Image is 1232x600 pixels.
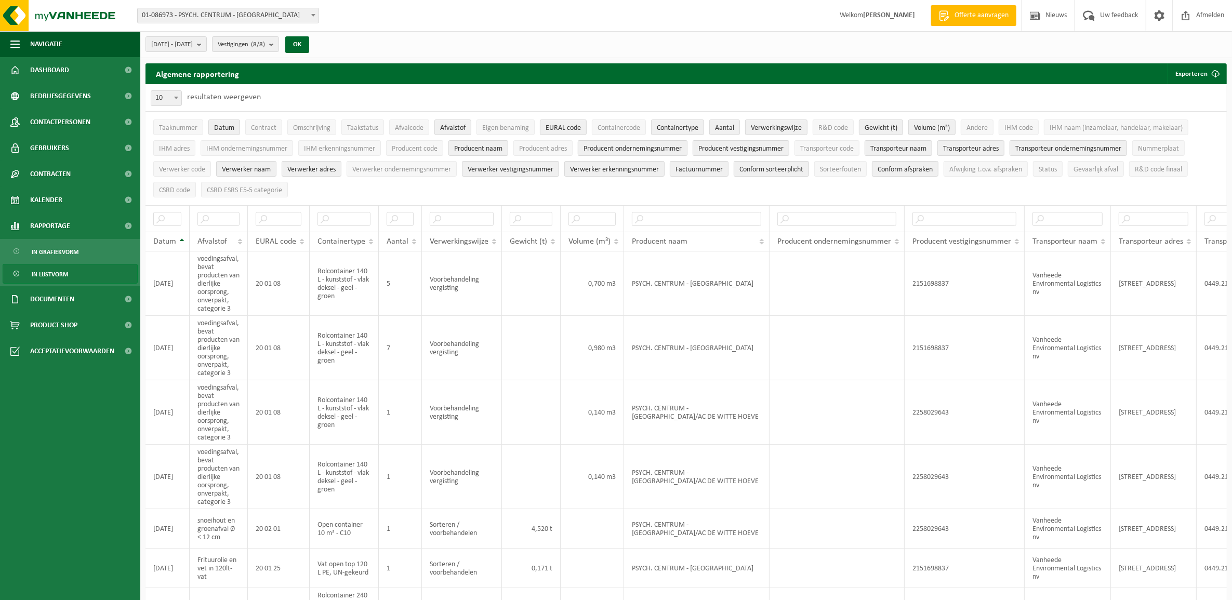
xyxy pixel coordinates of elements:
[30,286,74,312] span: Documenten
[709,119,740,135] button: AantalAantal: Activate to sort
[859,119,903,135] button: Gewicht (t)Gewicht (t): Activate to sort
[914,124,950,132] span: Volume (m³)
[386,140,443,156] button: Producent codeProducent code: Activate to sort
[310,380,379,445] td: Rolcontainer 140 L - kunststof - vlak deksel - geel - groen
[905,509,1025,549] td: 2258029643
[693,140,789,156] button: Producent vestigingsnummerProducent vestigingsnummer: Activate to sort
[813,119,854,135] button: R&D codeR&amp;D code: Activate to sort
[159,186,190,194] span: CSRD code
[3,242,138,261] a: In grafiekvorm
[248,549,310,588] td: 20 01 25
[863,11,915,19] strong: [PERSON_NAME]
[1039,166,1057,174] span: Status
[285,36,309,53] button: OK
[159,145,190,153] span: IHM adres
[310,549,379,588] td: Vat open top 120 L PE, UN-gekeurd
[190,509,248,549] td: snoeihout en groenafval Ø < 12 cm
[422,251,502,316] td: Voorbehandeling vergisting
[190,316,248,380] td: voedingsafval, bevat producten van dierlijke oorsprong, onverpakt, categorie 3
[519,145,567,153] span: Producent adres
[379,509,422,549] td: 1
[201,140,293,156] button: IHM ondernemingsnummerIHM ondernemingsnummer: Activate to sort
[1119,237,1183,246] span: Transporteur adres
[1129,161,1188,177] button: R&D code finaalR&amp;D code finaal: Activate to sort
[151,90,182,106] span: 10
[943,145,999,153] span: Transporteur adres
[734,161,809,177] button: Conform sorteerplicht : Activate to sort
[208,119,240,135] button: DatumDatum: Activate to remove sorting
[145,445,190,509] td: [DATE]
[422,445,502,509] td: Voorbehandeling vergisting
[800,145,854,153] span: Transporteur code
[379,445,422,509] td: 1
[30,135,69,161] span: Gebruikers
[30,31,62,57] span: Navigatie
[905,445,1025,509] td: 2258029643
[30,213,70,239] span: Rapportage
[190,549,248,588] td: Frituurolie en vet in 120lt-vat
[905,251,1025,316] td: 2151698837
[248,445,310,509] td: 20 01 08
[999,119,1039,135] button: IHM codeIHM code: Activate to sort
[818,124,848,132] span: R&D code
[190,445,248,509] td: voedingsafval, bevat producten van dierlijke oorsprong, onverpakt, categorie 3
[218,37,265,52] span: Vestigingen
[153,182,196,197] button: CSRD codeCSRD code: Activate to sort
[1004,124,1033,132] span: IHM code
[540,119,587,135] button: EURAL codeEURAL code: Activate to sort
[564,161,665,177] button: Verwerker erkenningsnummerVerwerker erkenningsnummer: Activate to sort
[145,316,190,380] td: [DATE]
[293,124,330,132] span: Omschrijving
[561,445,624,509] td: 0,140 m3
[454,145,502,153] span: Producent naam
[145,380,190,445] td: [DATE]
[476,119,535,135] button: Eigen benamingEigen benaming: Activate to sort
[513,140,573,156] button: Producent adresProducent adres: Activate to sort
[248,251,310,316] td: 20 01 08
[30,83,91,109] span: Bedrijfsgegevens
[1015,145,1121,153] span: Transporteur ondernemingsnummer
[657,124,698,132] span: Containertype
[1111,316,1197,380] td: [STREET_ADDRESS]
[865,124,897,132] span: Gewicht (t)
[1132,140,1185,156] button: NummerplaatNummerplaat: Activate to sort
[153,161,211,177] button: Verwerker codeVerwerker code: Activate to sort
[1010,140,1127,156] button: Transporteur ondernemingsnummerTransporteur ondernemingsnummer : Activate to sort
[1032,237,1097,246] span: Transporteur naam
[32,264,68,284] span: In lijstvorm
[422,509,502,549] td: Sorteren / voorbehandelen
[1044,119,1188,135] button: IHM naam (inzamelaar, handelaar, makelaar)IHM naam (inzamelaar, handelaar, makelaar): Activate to...
[245,119,282,135] button: ContractContract: Activate to sort
[145,509,190,549] td: [DATE]
[624,549,770,588] td: PSYCH. CENTRUM - [GEOGRAPHIC_DATA]
[190,380,248,445] td: voedingsafval, bevat producten van dierlijke oorsprong, onverpakt, categorie 3
[1025,549,1111,588] td: Vanheede Environmental Logistics nv
[248,316,310,380] td: 20 01 08
[379,380,422,445] td: 1
[468,166,553,174] span: Verwerker vestigingsnummer
[1050,124,1183,132] span: IHM naam (inzamelaar, handelaar, makelaar)
[138,8,319,23] span: 01-086973 - PSYCH. CENTRUM - ST HIERONYMUS - SINT-NIKLAAS
[298,140,381,156] button: IHM erkenningsnummerIHM erkenningsnummer: Activate to sort
[145,36,207,52] button: [DATE] - [DATE]
[670,161,728,177] button: FactuurnummerFactuurnummer: Activate to sort
[212,36,279,52] button: Vestigingen(8/8)
[1025,509,1111,549] td: Vanheede Environmental Logistics nv
[912,237,1011,246] span: Producent vestigingsnummer
[905,316,1025,380] td: 2151698837
[745,119,807,135] button: VerwerkingswijzeVerwerkingswijze: Activate to sort
[32,242,78,262] span: In grafiekvorm
[1033,161,1063,177] button: StatusStatus: Activate to sort
[624,509,770,549] td: PSYCH. CENTRUM - [GEOGRAPHIC_DATA]/AC DE WITTE HOEVE
[1025,251,1111,316] td: Vanheede Environmental Logistics nv
[145,63,249,84] h2: Algemene rapportering
[578,140,687,156] button: Producent ondernemingsnummerProducent ondernemingsnummer: Activate to sort
[624,316,770,380] td: PSYCH. CENTRUM - [GEOGRAPHIC_DATA]
[952,10,1011,21] span: Offerte aanvragen
[698,145,784,153] span: Producent vestigingsnummer
[561,380,624,445] td: 0,140 m3
[937,140,1004,156] button: Transporteur adresTransporteur adres: Activate to sort
[430,237,488,246] span: Verwerkingswijze
[1074,166,1118,174] span: Gevaarlijk afval
[153,237,176,246] span: Datum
